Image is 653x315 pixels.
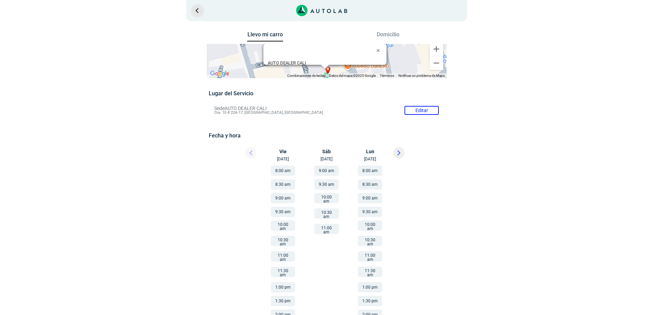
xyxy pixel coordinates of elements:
[314,224,339,234] button: 11:00 am
[271,193,295,203] button: 9:00 am
[209,132,444,139] h5: Fecha y hora
[271,251,295,262] button: 11:00 am
[358,251,382,262] button: 11:00 am
[314,208,339,219] button: 10:30 am
[271,296,295,306] button: 1:30 pm
[430,56,443,70] button: Reducir
[287,73,325,78] button: Combinaciones de teclas
[208,69,231,78] a: Abre esta zona en Google Maps (se abre en una nueva ventana)
[192,5,203,16] a: Ir al paso anterior
[296,7,347,13] a: Link al sitio de autolab
[271,179,295,190] button: 8:30 am
[358,179,382,190] button: 8:30 am
[271,220,295,231] button: 10:00 am
[271,166,295,176] button: 8:00 am
[380,74,394,77] a: Términos (se abre en una nueva pestaña)
[371,42,388,59] button: Cerrar
[358,296,382,306] button: 1:30 pm
[209,90,444,97] h5: Lugar del Servicio
[358,166,382,176] button: 8:00 am
[329,74,376,77] span: Datos del mapa ©2025 Google
[314,179,339,190] button: 9:30 am
[208,69,231,78] img: Google
[358,236,382,246] button: 10:30 am
[267,60,306,65] b: AUTO DEALER CALI
[247,31,283,42] button: Llevo mi carro
[370,31,406,41] button: Domicilio
[358,220,382,231] button: 10:00 am
[398,74,445,77] a: Notificar un problema de Maps
[358,282,382,292] button: 1:00 pm
[271,207,295,217] button: 9:30 am
[271,267,295,277] button: 11:30 am
[326,66,329,72] span: b
[358,193,382,203] button: 9:00 am
[314,193,339,203] button: 10:00 am
[314,166,339,176] button: 9:00 am
[271,282,295,292] button: 1:00 pm
[358,207,382,217] button: 9:30 am
[267,60,386,71] div: Cra. 15 # 22A-17, [GEOGRAPHIC_DATA], [GEOGRAPHIC_DATA]
[271,236,295,246] button: 10:30 am
[358,267,382,277] button: 11:30 am
[430,42,443,56] button: Ampliar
